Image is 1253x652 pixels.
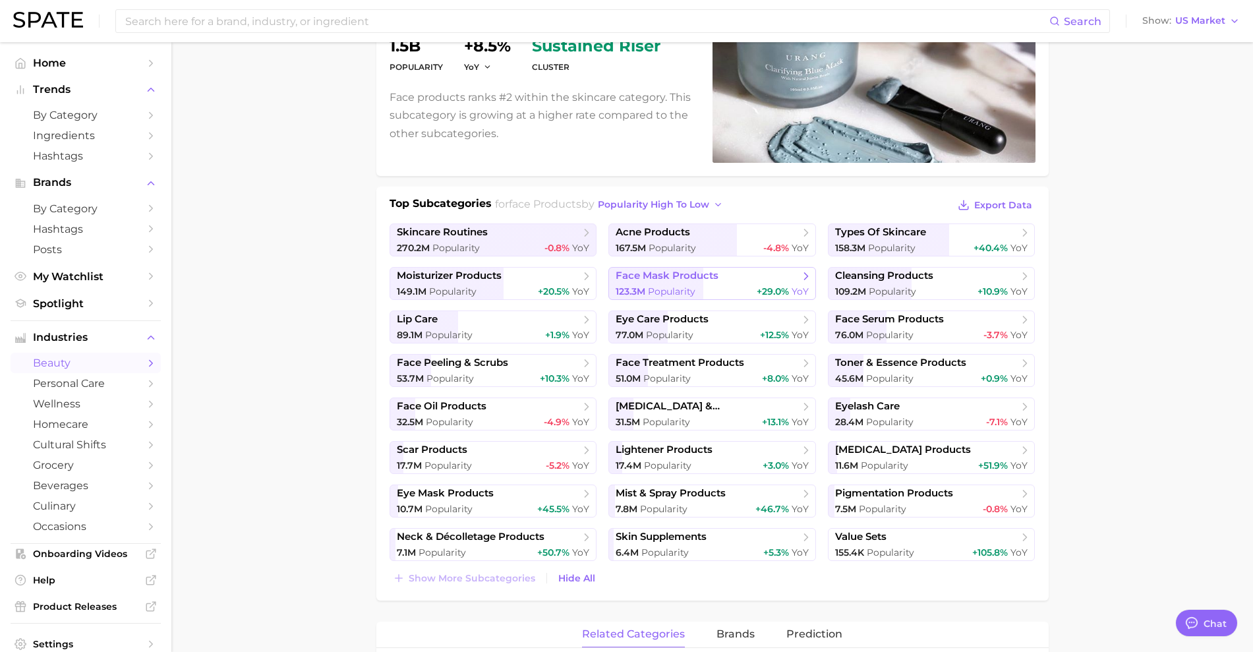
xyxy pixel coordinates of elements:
[544,416,569,428] span: -4.9%
[11,475,161,496] a: beverages
[828,528,1035,561] a: value sets155.4k Popularity+105.8% YoY
[649,242,696,254] span: Popularity
[545,329,569,341] span: +1.9%
[572,242,589,254] span: YoY
[977,285,1008,297] span: +10.9%
[33,438,138,451] span: cultural shifts
[646,329,693,341] span: Popularity
[608,354,816,387] a: face treatment products51.0m Popularity+8.0% YoY
[828,311,1035,343] a: face serum products76.0m Popularity-3.7% YoY
[835,487,953,500] span: pigmentation products
[640,503,687,515] span: Popularity
[616,242,646,254] span: 167.5m
[11,597,161,616] a: Product Releases
[546,459,569,471] span: -5.2%
[835,270,933,282] span: cleansing products
[464,38,511,54] dd: +8.5%
[983,329,1008,341] span: -3.7%
[11,198,161,219] a: by Category
[11,219,161,239] a: Hashtags
[426,416,473,428] span: Popularity
[762,416,789,428] span: +13.1%
[124,10,1049,32] input: Search here for a brand, industry, or ingredient
[424,459,472,471] span: Popularity
[755,503,789,515] span: +46.7%
[397,487,494,500] span: eye mask products
[33,243,138,256] span: Posts
[33,84,138,96] span: Trends
[33,270,138,283] span: My Watchlist
[763,242,789,254] span: -4.8%
[33,223,138,235] span: Hashtags
[425,329,473,341] span: Popularity
[11,544,161,564] a: Onboarding Videos
[397,270,502,282] span: moisturizer products
[616,444,713,456] span: lightener products
[1010,547,1028,558] span: YoY
[11,328,161,347] button: Industries
[33,548,138,560] span: Onboarding Videos
[828,267,1035,300] a: cleansing products109.2m Popularity+10.9% YoY
[1010,416,1028,428] span: YoY
[464,61,492,73] button: YoY
[390,354,597,387] a: face peeling & scrubs53.7m Popularity+10.3% YoY
[866,416,914,428] span: Popularity
[1175,17,1225,24] span: US Market
[397,400,486,413] span: face oil products
[532,59,660,75] dt: cluster
[495,198,727,210] span: for by
[397,226,488,239] span: skincare routines
[835,242,865,254] span: 158.3m
[426,372,474,384] span: Popularity
[397,329,423,341] span: 89.1m
[11,394,161,414] a: wellness
[409,573,535,584] span: Show more subcategories
[974,242,1008,254] span: +40.4%
[509,198,581,210] span: face products
[835,400,900,413] span: eyelash care
[33,574,138,586] span: Help
[555,570,598,587] button: Hide All
[786,628,842,640] span: Prediction
[11,373,161,394] a: personal care
[572,416,589,428] span: YoY
[390,59,443,75] dt: Popularity
[616,547,639,558] span: 6.4m
[828,398,1035,430] a: eyelash care28.4m Popularity-7.1% YoY
[835,503,856,515] span: 7.5m
[1010,285,1028,297] span: YoY
[390,528,597,561] a: neck & décolletage products7.1m Popularity+50.7% YoY
[11,173,161,193] button: Brands
[11,570,161,590] a: Help
[572,285,589,297] span: YoY
[11,434,161,455] a: cultural shifts
[608,528,816,561] a: skin supplements6.4m Popularity+5.3% YoY
[1142,17,1171,24] span: Show
[429,285,477,297] span: Popularity
[540,372,569,384] span: +10.3%
[835,531,887,543] span: value sets
[390,569,539,587] button: Show more subcategories
[608,441,816,474] a: lightener products17.4m Popularity+3.0% YoY
[866,372,914,384] span: Popularity
[397,242,430,254] span: 270.2m
[616,416,640,428] span: 31.5m
[868,242,916,254] span: Popularity
[983,503,1008,515] span: -0.8%
[390,38,443,54] dd: 1.5b
[866,329,914,341] span: Popularity
[974,200,1032,211] span: Export Data
[11,266,161,287] a: My Watchlist
[432,242,480,254] span: Popularity
[11,125,161,146] a: Ingredients
[537,503,569,515] span: +45.5%
[608,398,816,430] a: [MEDICAL_DATA] & [MEDICAL_DATA] products31.5m Popularity+13.1% YoY
[835,547,864,558] span: 155.4k
[616,357,744,369] span: face treatment products
[11,105,161,125] a: by Category
[572,329,589,341] span: YoY
[572,459,589,471] span: YoY
[397,357,508,369] span: face peeling & scrubs
[981,372,1008,384] span: +0.9%
[397,372,424,384] span: 53.7m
